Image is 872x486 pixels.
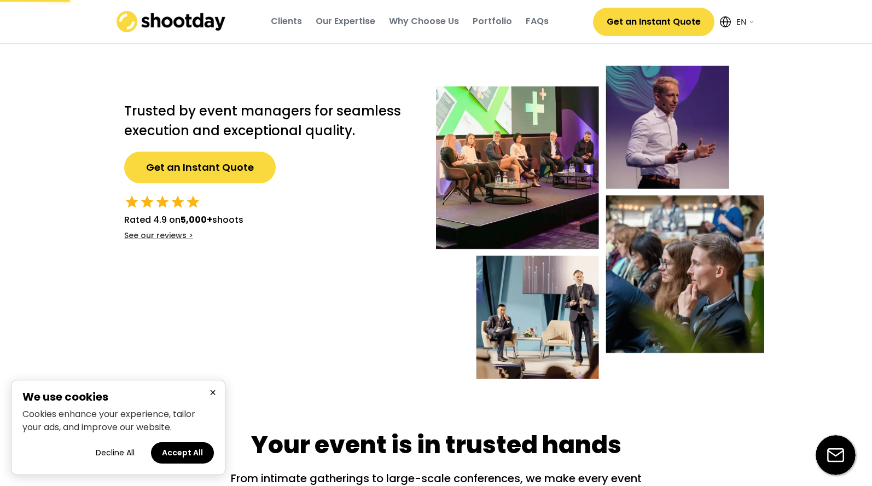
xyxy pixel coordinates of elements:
[22,408,214,434] p: Cookies enhance your experience, tailor your ads, and improve our website.
[85,442,146,464] button: Decline all cookies
[720,16,731,27] img: Icon%20feather-globe%20%281%29.svg
[124,194,139,210] button: star
[151,442,214,464] button: Accept all cookies
[181,213,212,226] strong: 5,000+
[473,15,512,27] div: Portfolio
[316,15,375,27] div: Our Expertise
[389,15,459,27] div: Why Choose Us
[816,435,856,475] img: email-icon%20%281%29.svg
[206,386,219,400] button: Close cookie banner
[251,428,621,462] div: Your event is in trusted hands
[139,194,155,210] button: star
[185,194,201,210] button: star
[117,11,226,32] img: shootday_logo.png
[124,213,243,227] div: Rated 4.9 on shoots
[22,391,214,402] h2: We use cookies
[155,194,170,210] button: star
[593,8,714,36] button: Get an Instant Quote
[124,152,276,183] button: Get an Instant Quote
[526,15,549,27] div: FAQs
[124,230,193,241] div: See our reviews >
[124,101,414,141] h2: Trusted by event managers for seamless execution and exceptional quality.
[436,66,764,379] img: Event-hero-intl%402x.webp
[170,194,185,210] button: star
[271,15,302,27] div: Clients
